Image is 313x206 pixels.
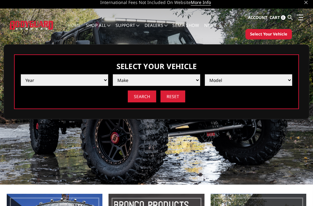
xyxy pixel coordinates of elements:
[21,74,108,86] select: Please select the value from list.
[145,23,168,35] a: Dealers
[116,23,140,35] a: Support
[10,21,53,29] img: BODYGUARD BUMPERS
[128,90,156,102] input: Search
[86,23,111,35] a: shop all
[21,61,292,71] h3: Select Your Vehicle
[68,23,81,35] a: Home
[270,9,285,26] a: Cart 0
[113,74,200,86] select: Please select the value from list.
[250,31,287,37] span: Select Your Vehicle
[160,90,185,102] input: Reset
[270,15,280,20] span: Cart
[248,9,267,26] a: Account
[172,23,199,35] a: SEMA Show
[204,23,217,35] a: News
[245,29,292,39] button: Select Your Vehicle
[248,15,267,20] span: Account
[281,15,285,20] span: 0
